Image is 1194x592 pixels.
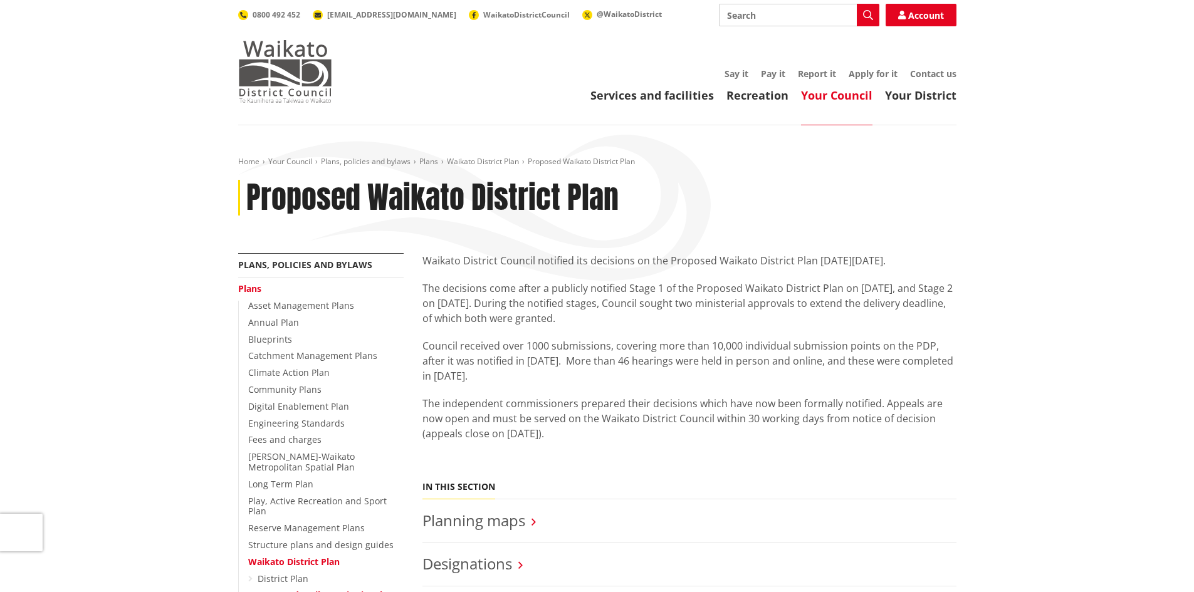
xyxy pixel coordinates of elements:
[238,157,956,167] nav: breadcrumb
[248,383,322,395] a: Community Plans
[238,9,300,20] a: 0800 492 452
[419,156,438,167] a: Plans
[248,417,345,429] a: Engineering Standards
[248,450,355,473] a: [PERSON_NAME]-Waikato Metropolitan Spatial Plan
[726,88,788,103] a: Recreation
[886,4,956,26] a: Account
[725,68,748,80] a: Say it
[422,553,512,574] a: Designations
[238,156,259,167] a: Home
[910,68,956,80] a: Contact us
[248,556,340,568] a: Waikato District Plan
[422,396,956,441] p: The independent commissioners prepared their decisions which have now been formally notified. App...
[422,510,525,531] a: Planning maps
[248,522,365,534] a: Reserve Management Plans
[885,88,956,103] a: Your District
[258,573,308,584] a: District Plan
[801,88,872,103] a: Your Council
[248,434,322,445] a: Fees and charges
[422,281,956,326] p: The decisions come after a publicly notified Stage 1 of the Proposed Waikato District Plan on [DA...
[422,253,956,268] p: Waikato District Council notified its decisions on the Proposed Waikato District Plan [DATE][DATE].
[422,338,956,383] p: Council received over 1000 submissions, covering more than 10,000 individual submission points on...
[238,40,332,103] img: Waikato District Council - Te Kaunihera aa Takiwaa o Waikato
[590,88,714,103] a: Services and facilities
[268,156,312,167] a: Your Council
[798,68,836,80] a: Report it
[483,9,570,20] span: WaikatoDistrictCouncil
[248,366,330,378] a: Climate Action Plan
[248,400,349,412] a: Digital Enablement Plan
[248,495,387,517] a: Play, Active Recreation and Sport Plan
[582,9,662,19] a: @WaikatoDistrict
[248,299,354,311] a: Asset Management Plans
[469,9,570,20] a: WaikatoDistrictCouncil
[321,156,411,167] a: Plans, policies and bylaws
[313,9,456,20] a: [EMAIL_ADDRESS][DOMAIN_NAME]
[246,180,619,216] h1: Proposed Waikato District Plan
[248,316,299,328] a: Annual Plan
[253,9,300,20] span: 0800 492 452
[422,482,495,492] h5: In this section
[248,350,377,361] a: Catchment Management Plans
[447,156,519,167] a: Waikato District Plan
[597,9,662,19] span: @WaikatoDistrict
[238,259,372,271] a: Plans, policies and bylaws
[1136,539,1181,584] iframe: Messenger Launcher
[327,9,456,20] span: [EMAIL_ADDRESS][DOMAIN_NAME]
[849,68,898,80] a: Apply for it
[238,283,261,294] a: Plans
[248,539,394,551] a: Structure plans and design guides
[719,4,879,26] input: Search input
[248,478,313,490] a: Long Term Plan
[761,68,785,80] a: Pay it
[248,333,292,345] a: Blueprints
[528,156,635,167] span: Proposed Waikato District Plan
